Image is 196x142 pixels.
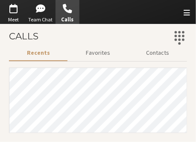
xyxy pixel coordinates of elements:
[28,16,53,24] span: Team Chat
[9,45,68,60] button: Recents
[128,45,187,60] button: Contacts
[172,27,187,45] button: Dialpad
[56,16,79,24] span: Calls
[1,16,25,24] span: Meet
[9,31,172,41] h3: Calls
[68,45,128,60] button: Favorites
